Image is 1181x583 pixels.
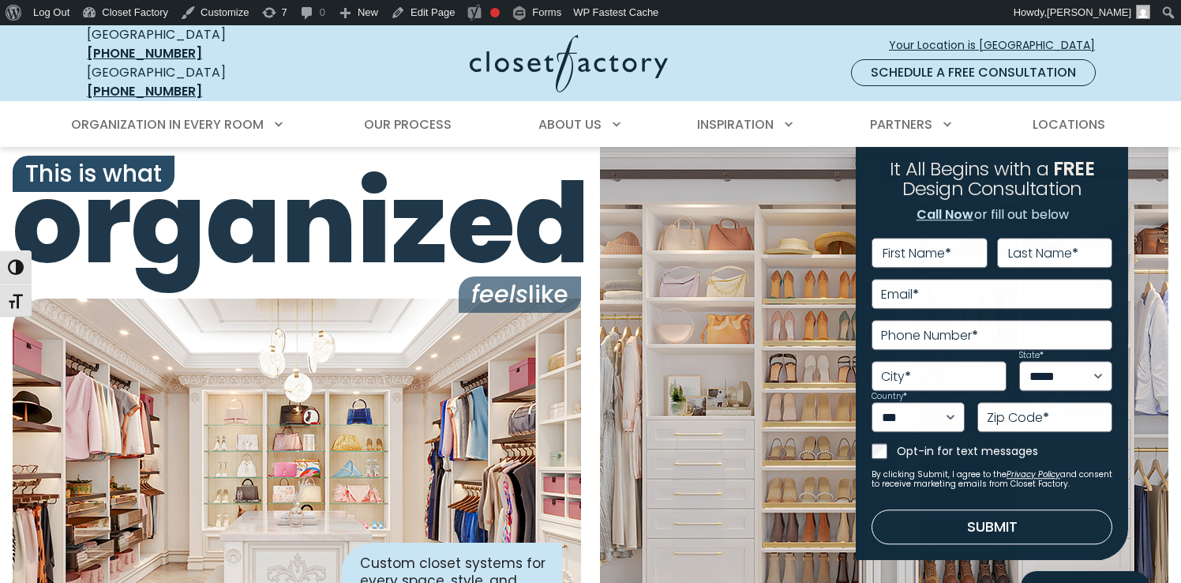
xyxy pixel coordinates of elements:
span: like [459,276,581,313]
a: Schedule a Free Consultation [851,59,1096,86]
a: Your Location is [GEOGRAPHIC_DATA] [888,32,1108,59]
span: Partners [870,115,932,134]
span: organized [13,169,581,280]
i: feels [471,277,528,311]
span: Our Process [364,115,452,134]
span: About Us [538,115,602,134]
span: Your Location is [GEOGRAPHIC_DATA] [889,37,1108,54]
nav: Primary Menu [60,103,1121,147]
a: [PHONE_NUMBER] [87,82,202,100]
span: Inspiration [697,115,774,134]
span: Locations [1033,115,1105,134]
span: Organization in Every Room [71,115,264,134]
img: Closet Factory Logo [470,35,668,92]
div: Needs improvement [490,8,500,17]
span: [PERSON_NAME] [1047,6,1131,18]
a: [PHONE_NUMBER] [87,44,202,62]
div: [GEOGRAPHIC_DATA] [87,25,316,63]
div: [GEOGRAPHIC_DATA] [87,63,316,101]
